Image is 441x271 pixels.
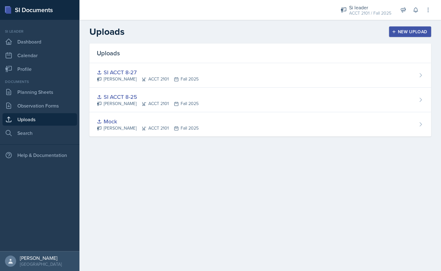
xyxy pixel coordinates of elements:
[2,63,77,75] a: Profile
[349,10,391,16] div: ACCT 2101 / Fall 2025
[2,29,77,34] div: Si leader
[97,125,199,131] div: [PERSON_NAME] ACCT 2101 Fall 2025
[89,112,431,136] a: Mock [PERSON_NAME]ACCT 2101Fall 2025
[20,261,62,267] div: [GEOGRAPHIC_DATA]
[349,4,391,11] div: Si leader
[2,86,77,98] a: Planning Sheets
[89,88,431,112] a: SI ACCT 8-25 [PERSON_NAME]ACCT 2101Fall 2025
[393,29,427,34] div: New Upload
[97,76,199,82] div: [PERSON_NAME] ACCT 2101 Fall 2025
[89,63,431,88] a: SI ACCT 8-27 [PERSON_NAME]ACCT 2101Fall 2025
[2,149,77,161] div: Help & Documentation
[2,113,77,126] a: Uploads
[89,44,431,63] div: Uploads
[97,100,199,107] div: [PERSON_NAME] ACCT 2101 Fall 2025
[97,93,199,101] div: SI ACCT 8-25
[2,35,77,48] a: Dashboard
[389,26,431,37] button: New Upload
[97,68,199,76] div: SI ACCT 8-27
[2,49,77,62] a: Calendar
[2,99,77,112] a: Observation Forms
[89,26,124,37] h2: Uploads
[2,79,77,85] div: Documents
[20,255,62,261] div: [PERSON_NAME]
[2,127,77,139] a: Search
[97,117,199,126] div: Mock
